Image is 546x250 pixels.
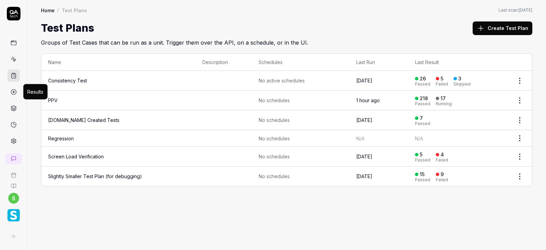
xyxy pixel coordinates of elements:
[41,54,196,71] th: Name
[48,78,87,83] a: Consistency Test
[3,178,24,189] a: Documentation
[41,20,94,36] h1: Test Plans
[415,136,423,141] span: N/A
[436,158,448,162] div: Failed
[27,88,43,95] div: Results
[473,21,532,35] button: Create Test Plan
[356,154,372,159] time: [DATE]
[259,97,290,104] span: No schedules
[436,178,448,182] div: Failed
[415,158,430,162] div: Passed
[436,82,448,86] div: Failed
[441,95,446,101] div: 17
[415,82,430,86] div: Passed
[252,54,349,71] th: Schedules
[259,116,290,124] span: No schedules
[8,193,19,204] button: s
[41,36,532,47] h2: Groups of Test Cases that can be run as a unit. Trigger them over the API, on a schedule, or in t...
[441,76,443,82] div: 5
[519,7,532,13] time: [DATE]
[441,171,444,177] div: 9
[5,153,22,164] a: New conversation
[349,54,408,71] th: Last Run
[259,77,305,84] span: No active schedules
[259,135,290,142] span: No schedules
[415,178,430,182] div: Passed
[356,97,380,103] time: 1 hour ago
[3,204,24,223] button: Smartlinx Logo
[420,152,422,158] div: 5
[415,102,430,106] div: Passed
[441,152,444,158] div: 4
[454,82,471,86] div: Skipped
[415,122,430,126] div: Passed
[41,7,55,14] a: Home
[48,154,104,159] a: Screen Load Verification
[499,7,532,13] button: Last scan:[DATE]
[57,7,59,14] div: /
[48,173,142,179] a: Slightly Smaller Test Plan (for debugging)
[356,173,372,179] time: [DATE]
[48,97,58,103] a: PPV
[3,167,24,178] a: Book a call with us
[8,209,20,221] img: Smartlinx Logo
[196,54,252,71] th: Description
[259,173,290,180] span: No schedules
[436,102,452,106] div: Running
[420,95,428,101] div: 218
[420,171,425,177] div: 15
[356,136,364,141] span: N/A
[48,136,74,141] a: Regression
[499,7,532,13] span: Last scan:
[259,153,290,160] span: No schedules
[408,54,507,71] th: Last Result
[356,117,372,123] time: [DATE]
[356,78,372,83] time: [DATE]
[48,117,119,123] a: [DOMAIN_NAME] Created Tests
[458,76,461,82] div: 3
[420,115,423,121] div: 7
[62,7,87,14] div: Test Plans
[420,76,426,82] div: 26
